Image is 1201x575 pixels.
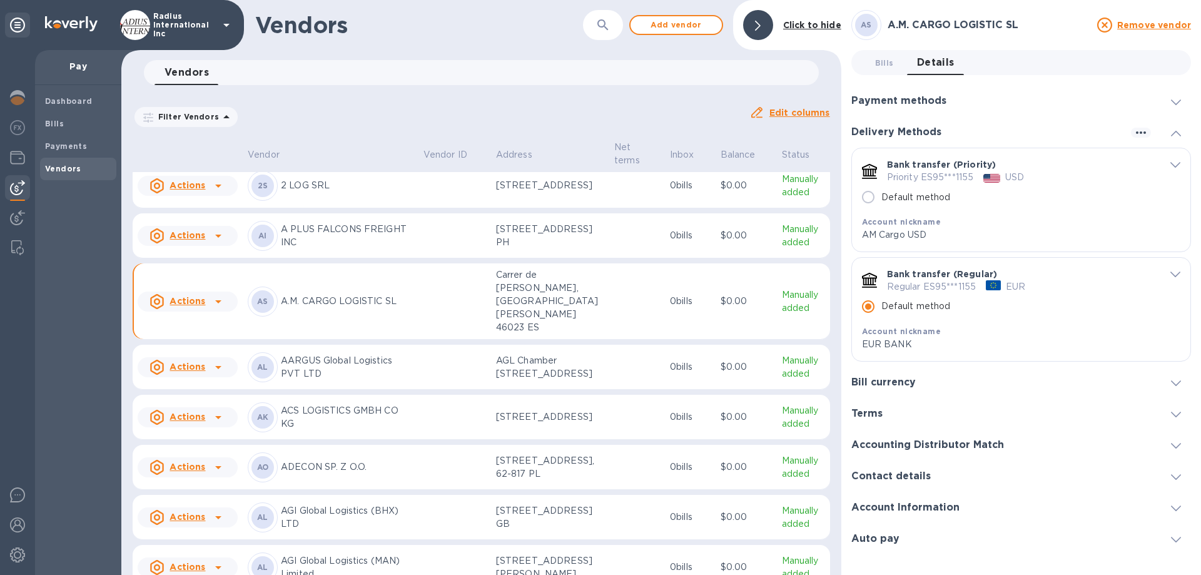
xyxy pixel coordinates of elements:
p: [STREET_ADDRESS] [496,179,604,192]
p: Radius International Inc [153,12,216,38]
p: AM Cargo USD [862,228,1154,242]
u: Actions [170,462,205,472]
h3: Delivery Methods [851,126,941,138]
b: Payments [45,141,87,151]
p: EUR [1006,280,1025,293]
b: AL [257,562,268,572]
p: $0.00 [721,229,772,242]
p: Bank transfer (Regular) [887,268,997,280]
u: Actions [170,180,205,190]
p: Manually added [782,354,825,380]
p: Balance [721,148,756,161]
h3: Contact details [851,471,931,482]
p: Filter Vendors [153,111,219,122]
b: AO [257,462,269,472]
p: Manually added [782,173,825,199]
span: Add vendor [641,18,712,33]
div: default-method [851,148,1191,367]
b: Bills [45,119,64,128]
p: Status [782,148,810,161]
p: 0 bills [670,461,711,474]
p: A PLUS FALCONS FREIGHT INC [281,223,413,249]
p: ACS LOGISTICS GMBH CO KG [281,404,413,430]
u: Actions [170,512,205,522]
u: Actions [170,412,205,422]
p: A.M. CARGO LOGISTIC SL [281,295,413,308]
p: Vendor [248,148,280,161]
p: EUR BANK [862,338,1154,351]
u: Actions [170,296,205,306]
p: [STREET_ADDRESS] GB [496,504,604,531]
p: Vendor ID [423,148,467,161]
p: 2 LOG SRL [281,179,413,192]
span: Bills [875,56,894,69]
h3: Terms [851,408,883,420]
p: 0 bills [670,561,711,574]
span: Balance [721,148,772,161]
b: Vendors [45,164,81,173]
b: AK [257,412,269,422]
h3: Bill currency [851,377,916,389]
p: $0.00 [721,410,772,424]
span: Inbox [670,148,711,161]
p: Manually added [782,454,825,481]
img: USD [983,174,1000,183]
h3: A.M. CARGO LOGISTIC SL [888,19,1090,31]
b: Account nickname [862,217,941,226]
p: Pay [45,60,111,73]
p: Bank transfer (Priority) [887,158,996,171]
b: AL [257,362,268,372]
p: AGI Global Logistics (BHX) LTD [281,504,413,531]
p: [STREET_ADDRESS] PH [496,223,604,249]
p: [STREET_ADDRESS], 62-817 PL [496,454,604,481]
p: Manually added [782,404,825,430]
span: Net terms [614,141,660,167]
p: Manually added [782,223,825,249]
b: AL [257,512,268,522]
p: Net terms [614,141,644,167]
p: 0 bills [670,360,711,374]
u: Actions [170,562,205,572]
p: $0.00 [721,360,772,374]
p: 0 bills [670,179,711,192]
p: [STREET_ADDRESS] [496,410,604,424]
p: Manually added [782,288,825,315]
p: Default method [881,300,951,313]
p: $0.00 [721,179,772,192]
span: Vendors [165,64,209,81]
p: Address [496,148,532,161]
h3: Payment methods [851,95,946,107]
u: Edit columns [769,108,830,118]
p: 0 bills [670,511,711,524]
p: Regular ES95***1155 [887,280,976,293]
b: AS [257,297,268,306]
span: Details [917,54,955,71]
span: Vendor [248,148,296,161]
button: Add vendor [629,15,723,35]
u: Remove vendor [1117,20,1191,30]
p: Default method [881,191,951,204]
img: Wallets [10,150,25,165]
p: 0 bills [670,229,711,242]
img: Logo [45,16,98,31]
p: Inbox [670,148,694,161]
p: AARGUS Global Logistics PVT LTD [281,354,413,380]
span: Address [496,148,549,161]
p: Manually added [782,504,825,531]
p: AGL Chamber [STREET_ADDRESS] [496,354,604,380]
p: Priority ES95***1155 [887,171,974,184]
h3: Accounting Distributor Match [851,439,1004,451]
b: Dashboard [45,96,93,106]
u: Actions [170,230,205,240]
span: Vendor ID [423,148,484,161]
p: $0.00 [721,561,772,574]
p: 0 bills [670,410,711,424]
u: Actions [170,362,205,372]
p: $0.00 [721,295,772,308]
p: ADECON SP. Z O.O. [281,461,413,474]
p: $0.00 [721,511,772,524]
h3: Account Information [851,502,960,514]
p: $0.00 [721,461,772,474]
p: Carrer de [PERSON_NAME], [GEOGRAPHIC_DATA][PERSON_NAME] 46023 ES [496,268,604,334]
